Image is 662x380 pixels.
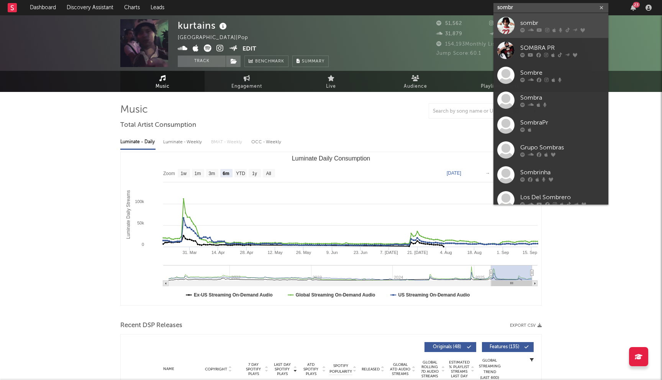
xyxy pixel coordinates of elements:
text: 15. Sep [523,250,537,255]
span: Global Rolling 7D Audio Streams [419,360,440,378]
span: Jump Score: 60.1 [436,51,481,56]
text: 1w [181,171,187,176]
text: Luminate Daily Consumption [292,155,370,162]
input: Search for artists [493,3,608,13]
div: Luminate - Daily [120,136,156,149]
button: Originals(48) [424,342,476,352]
div: SombraPr [520,118,605,127]
span: Summary [302,59,324,64]
a: Engagement [205,71,289,92]
a: Los Del Sombrero [493,187,608,212]
a: Sombrinha [493,162,608,187]
text: 1. Sep [497,250,509,255]
a: Sombra [493,88,608,113]
input: Search by song name or URL [429,108,510,115]
span: 31,879 [436,31,462,36]
text: 14. Apr [211,250,225,255]
text: 28. Apr [240,250,253,255]
text: 31. Mar [182,250,197,255]
div: Grupo Sombras [520,143,605,152]
text: 21. [DATE] [407,250,428,255]
a: Live [289,71,373,92]
text: Luminate Daily Streams [126,190,131,239]
div: kurtains [178,19,229,32]
span: 154,193 Monthly Listeners [436,42,512,47]
div: [GEOGRAPHIC_DATA] | Pop [178,33,257,43]
span: Live [326,82,336,91]
text: Ex-US Streaming On-Demand Audio [194,292,273,298]
button: Summary [292,56,329,67]
button: Track [178,56,226,67]
text: 6m [223,171,229,176]
text: US Streaming On-Demand Audio [398,292,470,298]
div: sombr [520,18,605,28]
div: Sombrinha [520,168,605,177]
button: Export CSV [510,323,542,328]
span: Features ( 135 ) [487,345,522,349]
span: Engagement [231,82,262,91]
span: Estimated % Playlist Streams Last Day [449,360,470,378]
div: Luminate - Weekly [163,136,203,149]
text: 26. May [296,250,311,255]
span: Global ATD Audio Streams [390,362,411,376]
div: Sombra [520,93,605,102]
button: Edit [243,44,256,54]
text: 23. Jun [354,250,367,255]
text: 18. Aug [467,250,482,255]
text: 100k [135,199,144,204]
span: Playlists/Charts [481,82,519,91]
text: 3m [209,171,215,176]
svg: Luminate Daily Consumption [121,152,541,305]
span: Audience [404,82,427,91]
span: Last Day Spotify Plays [272,362,292,376]
a: SombraPr [493,113,608,138]
button: 23 [631,5,636,11]
text: → [485,170,490,176]
text: 1m [195,171,201,176]
button: Features(135) [482,342,534,352]
a: Grupo Sombras [493,138,608,162]
div: 23 [633,2,640,8]
span: 28,248 [489,21,516,26]
div: Los Del Sombrero [520,193,605,202]
div: SOMBRA PR [520,43,605,52]
span: ATD Spotify Plays [301,362,321,376]
text: 7. [DATE] [380,250,398,255]
text: 9. Jun [326,250,338,255]
a: Playlists/Charts [457,71,542,92]
span: Originals ( 48 ) [429,345,465,349]
span: Benchmark [255,57,284,66]
text: YTD [236,171,245,176]
text: 0 [142,242,144,247]
span: Copyright [205,367,227,372]
span: Recent DSP Releases [120,321,182,330]
text: Zoom [163,171,175,176]
a: SOMBRA PR [493,38,608,63]
span: 7 Day Spotify Plays [243,362,264,376]
text: 4. Aug [440,250,452,255]
text: [DATE] [447,170,461,176]
a: Music [120,71,205,92]
span: Music [156,82,170,91]
text: All [266,171,271,176]
span: Total Artist Consumption [120,121,196,130]
a: sombr [493,13,608,38]
span: Spotify Popularity [329,363,352,375]
text: Global Streaming On-Demand Audio [296,292,375,298]
a: Benchmark [244,56,288,67]
span: Released [362,367,380,372]
a: Audience [373,71,457,92]
text: 12. May [267,250,283,255]
span: 26 [489,31,505,36]
div: OCC - Weekly [251,136,282,149]
span: 51,562 [436,21,462,26]
div: Name [144,366,194,372]
div: Sombre [520,68,605,77]
text: 1y [252,171,257,176]
a: Sombre [493,63,608,88]
text: 50k [137,221,144,225]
